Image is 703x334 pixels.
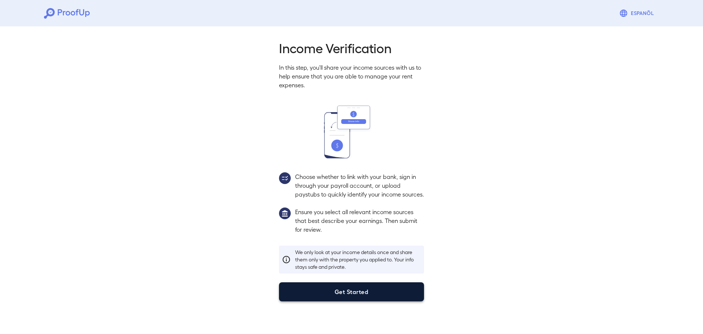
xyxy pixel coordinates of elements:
[279,208,291,219] img: group1.svg
[616,6,659,21] button: Espanõl
[295,208,424,234] p: Ensure you select all relevant income sources that best describe your earnings. Then submit for r...
[295,249,421,271] p: We only look at your income details once and share them only with the property you applied to. Yo...
[279,63,424,89] p: In this step, you'll share your income sources with us to help ensure that you are able to manage...
[279,282,424,301] button: Get Started
[279,40,424,56] h2: Income Verification
[279,172,291,184] img: group2.svg
[295,172,424,199] p: Choose whether to link with your bank, sign in through your payroll account, or upload paystubs t...
[324,106,379,158] img: transfer_money.svg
